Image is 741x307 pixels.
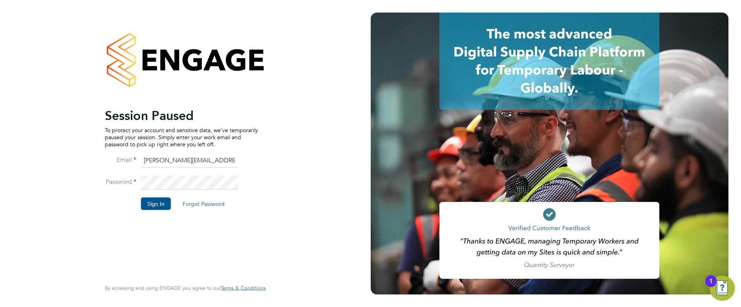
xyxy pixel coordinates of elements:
[709,281,713,291] div: 1
[710,276,735,301] button: Open Resource Center, 1 new notification
[176,197,231,210] button: Forgot Password
[105,285,266,291] span: By accessing and using ENGAGE you agree to our
[105,156,136,164] label: Email
[221,285,266,291] a: Terms & Conditions
[105,178,136,186] label: Password
[141,154,238,168] input: Enter your work email...
[105,107,258,123] h2: Session Paused
[141,197,171,210] button: Sign In
[105,126,258,148] p: To protect your account and sensitive data, we've temporarily paused your session. Simply enter y...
